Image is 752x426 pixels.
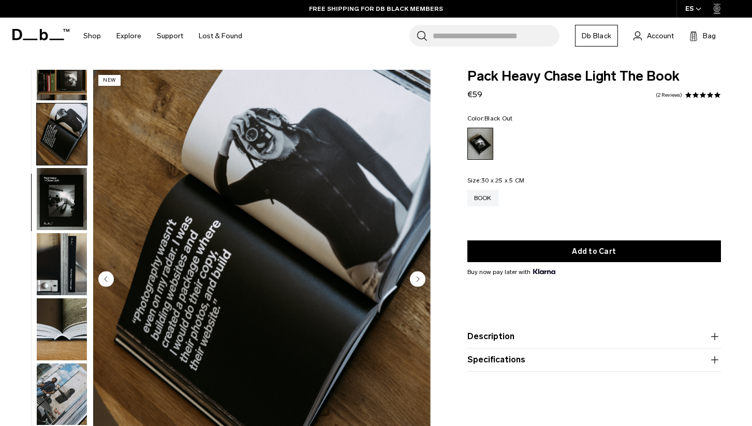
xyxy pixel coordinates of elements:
[467,115,513,121] legend: Color:
[467,190,498,206] a: Book
[467,240,721,262] button: Add to Cart
[37,168,87,230] img: Pack Heavy Chase Light The Book
[467,177,525,184] legend: Size:
[309,4,443,13] a: FREE SHIPPING FOR DB BLACK MEMBERS
[647,31,674,41] span: Account
[83,18,101,54] a: Shop
[689,29,716,42] button: Bag
[36,103,87,166] button: Pack Heavy Chase Light The Book
[36,233,87,296] button: Pack Heavy Chase Light The Book
[467,354,721,366] button: Specifications
[467,70,721,83] span: Pack Heavy Chase Light The Book
[633,29,674,42] a: Account
[98,271,114,289] button: Previous slide
[199,18,242,54] a: Lost & Found
[575,25,618,47] a: Db Black
[656,93,682,98] a: 2 reviews
[484,115,512,122] span: Black Out
[98,75,121,86] p: New
[467,128,493,160] a: Black Out
[36,363,87,426] button: Pack Heavy Chase Light The Book
[76,18,250,54] nav: Main Navigation
[410,271,425,289] button: Next slide
[36,168,87,231] button: Pack Heavy Chase Light The Book
[703,31,716,41] span: Bag
[116,18,141,54] a: Explore
[37,363,87,425] img: Pack Heavy Chase Light The Book
[36,298,87,361] button: Pack Heavy Chase Light The Book
[157,18,183,54] a: Support
[37,103,87,165] img: Pack Heavy Chase Light The Book
[37,298,87,360] img: Pack Heavy Chase Light The Book
[467,330,721,343] button: Description
[467,267,555,277] span: Buy now pay later with
[533,269,555,274] img: {"height" => 20, "alt" => "Klarna"}
[37,233,87,295] img: Pack Heavy Chase Light The Book
[481,177,525,184] span: 30 x 25 x 5 CM
[467,89,482,99] span: €59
